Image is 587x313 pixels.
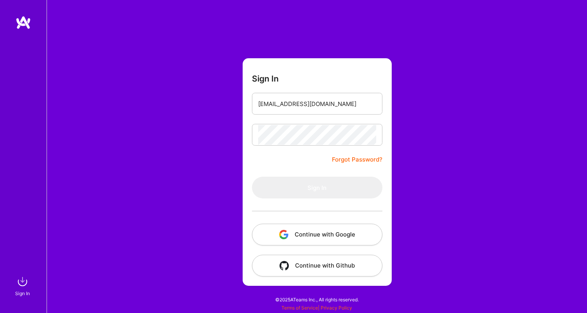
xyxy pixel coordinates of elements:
[252,177,382,198] button: Sign In
[252,224,382,245] button: Continue with Google
[15,274,30,289] img: sign in
[281,305,318,311] a: Terms of Service
[281,305,352,311] span: |
[279,230,288,239] img: icon
[47,290,587,309] div: © 2025 ATeams Inc., All rights reserved.
[252,74,279,83] h3: Sign In
[16,16,31,30] img: logo
[280,261,289,270] img: icon
[332,155,382,164] a: Forgot Password?
[16,274,30,297] a: sign inSign In
[252,255,382,276] button: Continue with Github
[321,305,352,311] a: Privacy Policy
[15,289,30,297] div: Sign In
[258,94,376,114] input: Email...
